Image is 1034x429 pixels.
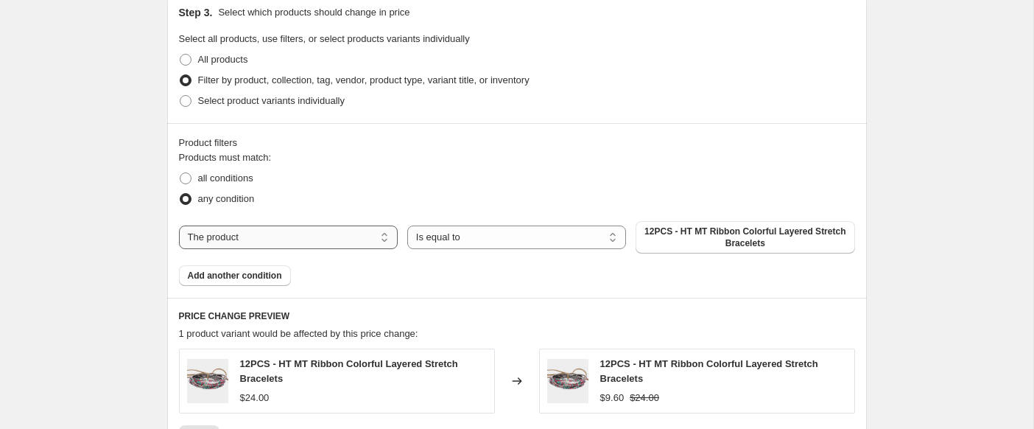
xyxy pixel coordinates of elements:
[630,391,659,405] strike: $24.00
[187,359,228,403] img: 15754661_e2a05908-1594-4dcf-94b3-8b2c76ba8d4d_80x.jpg
[179,265,291,286] button: Add another condition
[179,152,272,163] span: Products must match:
[179,33,470,44] span: Select all products, use filters, or select products variants individually
[600,391,625,405] div: $9.60
[188,270,282,282] span: Add another condition
[198,74,530,86] span: Filter by product, collection, tag, vendor, product type, variant title, or inventory
[198,54,248,65] span: All products
[198,193,255,204] span: any condition
[198,95,345,106] span: Select product variants individually
[240,391,270,405] div: $24.00
[198,172,253,184] span: all conditions
[600,358,818,384] span: 12PCS - HT MT Ribbon Colorful Layered Stretch Bracelets
[636,221,854,254] button: 12PCS - HT MT Ribbon Colorful Layered Stretch Bracelets
[240,358,458,384] span: 12PCS - HT MT Ribbon Colorful Layered Stretch Bracelets
[218,5,409,20] p: Select which products should change in price
[644,226,845,249] span: 12PCS - HT MT Ribbon Colorful Layered Stretch Bracelets
[547,359,588,403] img: 15754661_e2a05908-1594-4dcf-94b3-8b2c76ba8d4d_80x.jpg
[179,5,213,20] h2: Step 3.
[179,136,855,150] div: Product filters
[179,310,855,322] h6: PRICE CHANGE PREVIEW
[179,328,418,339] span: 1 product variant would be affected by this price change:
